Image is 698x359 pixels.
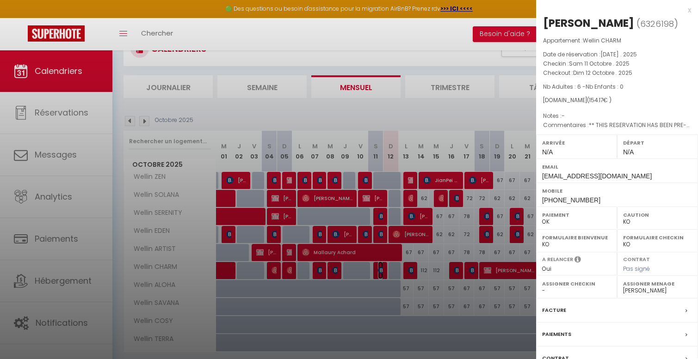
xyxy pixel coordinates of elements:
[623,233,692,242] label: Formulaire Checkin
[640,18,674,30] span: 6326198
[542,279,611,288] label: Assigner Checkin
[543,111,691,121] p: Notes :
[543,121,691,130] p: Commentaires :
[542,305,566,315] label: Facture
[542,148,553,156] span: N/A
[542,233,611,242] label: Formulaire Bienvenue
[623,265,650,273] span: Pas signé
[636,17,678,30] span: ( )
[600,50,637,58] span: [DATE] . 2025
[543,59,691,68] p: Checkin :
[583,37,621,44] span: Wellin CHARM
[543,36,691,45] p: Appartement :
[542,138,611,147] label: Arrivée
[586,83,624,91] span: Nb Enfants : 0
[543,50,691,59] p: Date de réservation :
[542,172,652,180] span: [EMAIL_ADDRESS][DOMAIN_NAME]
[536,5,691,16] div: x
[589,96,603,104] span: 154.17
[542,186,692,195] label: Mobile
[543,83,624,91] span: Nb Adultes : 6 -
[562,112,565,120] span: -
[543,96,691,105] div: [DOMAIN_NAME]
[542,329,571,339] label: Paiements
[573,69,632,77] span: Dim 12 Octobre . 2025
[569,60,630,67] span: Sam 11 Octobre . 2025
[543,16,634,30] div: [PERSON_NAME]
[574,256,581,266] i: Sélectionner OUI si vous souhaiter envoyer les séquences de messages post-checkout
[587,96,612,104] span: ( € )
[623,279,692,288] label: Assigner Menage
[542,256,573,263] label: A relancer
[543,68,691,78] p: Checkout :
[623,210,692,219] label: Caution
[542,162,692,171] label: Email
[623,148,634,156] span: N/A
[623,138,692,147] label: Départ
[542,196,600,204] span: [PHONE_NUMBER]
[542,210,611,219] label: Paiement
[623,256,650,262] label: Contrat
